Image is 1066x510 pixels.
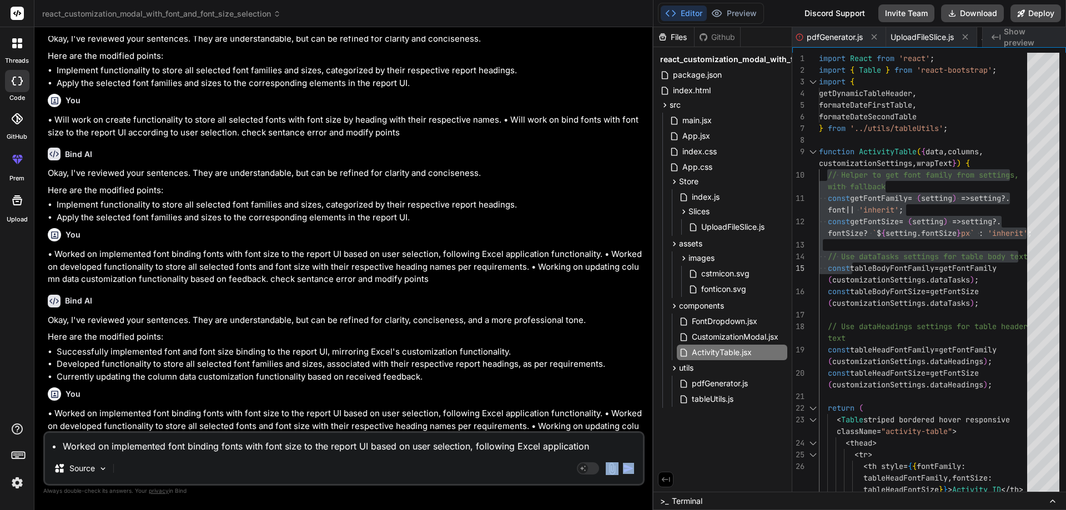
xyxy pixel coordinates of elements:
img: settings [8,473,27,492]
span: 'inherit' [859,205,899,215]
span: ) [952,193,957,203]
span: getDynamicTableHeader [819,88,912,98]
span: formateDateSecondTable [819,112,917,122]
span: assets [679,238,702,249]
div: 9 [792,146,804,158]
button: Deploy [1010,4,1061,22]
div: 14 [792,251,804,262]
span: CustomizationModal.jsx [691,330,780,344]
span: // Use dataTasks settings for table body text [828,251,1028,261]
span: images [688,253,715,264]
span: setting [921,193,952,203]
span: from [828,123,846,133]
span: package.json [672,68,723,82]
button: Editor [661,6,707,21]
span: react_customization_modal_with_font_and_font_size_selection [660,54,902,65]
span: ( [828,356,832,366]
span: customizationSettings [832,275,926,285]
p: Here are the modified points: [48,184,642,197]
span: fontFamily [917,461,961,471]
span: Table [859,65,881,75]
span: = [934,263,939,273]
div: 2 [792,64,804,76]
span: setting [886,228,917,238]
h6: Bind AI [65,295,92,306]
span: < [854,450,859,459]
span: ) [957,158,961,168]
span: import [819,53,846,63]
p: • Worked on implemented font binding fonts with font size to the report UI based on user selectio... [48,248,642,286]
span: ? [863,228,868,238]
li: Apply the selected font families and sizes to the corresponding elements in the report UI. [57,77,642,90]
span: ?. [1001,193,1010,203]
div: Click to collapse the range. [806,146,820,158]
div: Click to collapse the range. [806,449,820,461]
span: Slices [688,206,710,217]
span: getFontFamily [850,193,908,203]
span: ; [899,205,903,215]
span: tableHeadFontFamily [863,473,948,483]
span: { [850,65,854,75]
span: function [819,147,854,156]
span: ( [828,275,832,285]
div: 7 [792,123,804,134]
span: , [943,147,948,156]
span: import [819,65,846,75]
span: tableHeadFontSize [850,368,926,378]
img: attachment [606,462,619,475]
span: dataTasks [930,298,970,308]
span: // Helper to get font family from settings, [828,170,1019,180]
span: { [921,147,926,156]
div: 11 [792,193,804,204]
span: UploadFileSlice.js [891,32,954,43]
span: React [850,53,872,63]
span: getFontSize [930,286,979,296]
span: const [828,345,850,355]
span: privacy [149,487,169,494]
span: const [828,286,850,296]
span: < [863,461,868,471]
div: 23 [792,414,804,426]
div: 12 [792,216,804,228]
span: < [846,438,850,448]
div: 15 [792,262,804,274]
span: 'react-bootstrap' [917,65,992,75]
span: => [952,216,961,226]
span: . [926,275,930,285]
span: ) [983,356,988,366]
span: { [966,158,970,168]
span: px` [961,228,974,238]
span: => [961,193,970,203]
span: = [899,216,903,226]
label: Upload [7,215,28,224]
label: code [9,93,25,103]
span: getFontFamily [939,345,997,355]
span: dataHeadings [930,380,983,390]
span: getFontFamily [939,263,997,273]
span: Table [841,415,863,425]
span: ; [992,65,997,75]
p: • Will work on create functionality to store all selected fonts with font size by heading with th... [48,114,642,139]
span: ( [917,147,921,156]
span: className [837,426,877,436]
span: pdfGenerator.js [691,377,749,390]
span: , [948,473,952,483]
span: customizationSettings [819,158,912,168]
div: 26 [792,461,804,472]
div: 16 [792,286,804,297]
span: . [926,380,930,390]
span: ( [859,403,863,413]
span: , [912,158,917,168]
span: ID [992,484,1001,494]
span: . [926,298,930,308]
span: ( [828,380,832,390]
span: : [988,473,992,483]
span: dataTasks [930,275,970,285]
span: ) [943,216,948,226]
span: Show preview [1004,26,1057,48]
span: ; [974,275,979,285]
span: wrapText [917,158,952,168]
span: dataHeadings [930,356,983,366]
span: > [1019,484,1023,494]
button: Download [941,4,1004,22]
